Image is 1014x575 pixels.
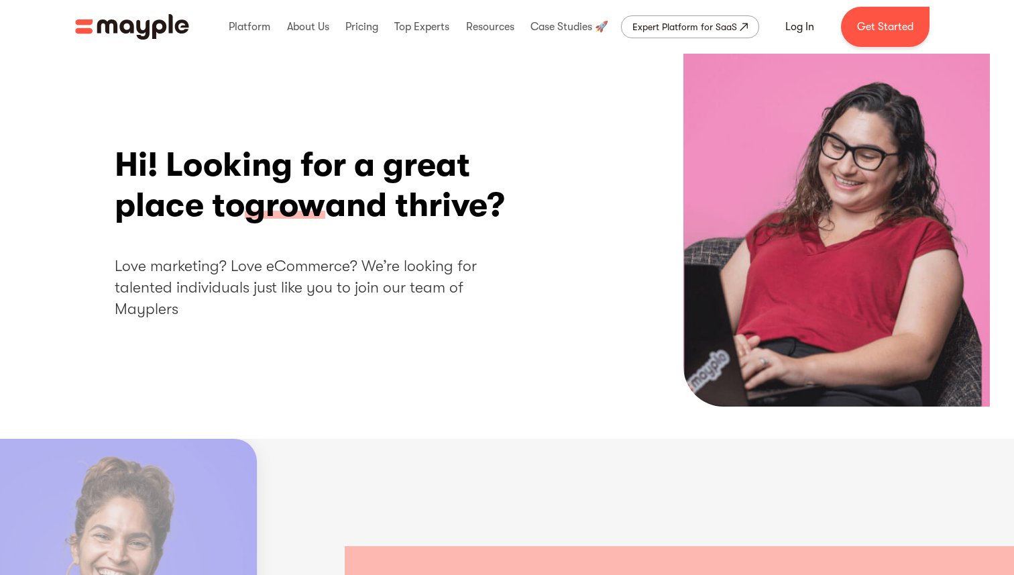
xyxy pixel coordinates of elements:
img: Mayple logo [75,14,189,40]
div: About Us [284,5,333,48]
h1: Hi! Looking for a great place to and thrive? [115,145,524,225]
a: Log In [769,11,830,43]
div: Expert Platform for SaaS [632,19,737,35]
div: Resources [463,5,518,48]
div: Platform [225,5,274,48]
a: Get Started [841,7,929,47]
span: grow [245,185,325,227]
div: Pricing [342,5,382,48]
img: Hi! Looking for a great place to grow and thrive? [683,54,990,407]
a: Expert Platform for SaaS [621,15,759,38]
a: home [75,14,189,40]
h2: Love marketing? Love eCommerce? We’re looking for talented individuals just like you to join our ... [115,256,524,321]
div: Top Experts [391,5,453,48]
